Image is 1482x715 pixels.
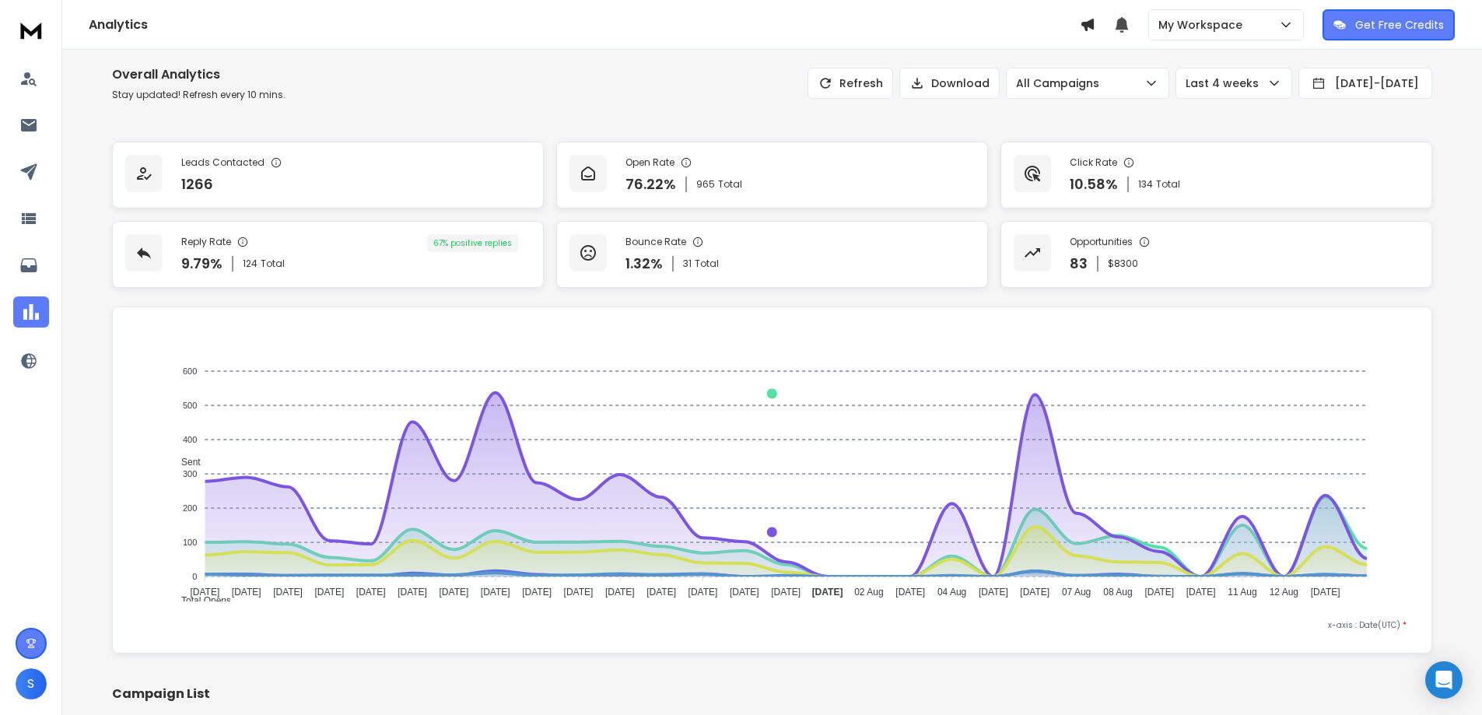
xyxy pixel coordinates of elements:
[190,587,219,598] tspan: [DATE]
[232,587,261,598] tspan: [DATE]
[625,236,686,248] p: Bounce Rate
[183,435,197,444] tspan: 400
[1298,68,1432,99] button: [DATE]-[DATE]
[625,173,676,195] p: 76.22 %
[192,572,197,581] tspan: 0
[1228,587,1256,598] tspan: 11 Aug
[839,75,883,91] p: Refresh
[899,68,1000,99] button: Download
[1070,156,1117,169] p: Click Rate
[696,178,715,191] span: 965
[1145,587,1175,598] tspan: [DATE]
[1186,587,1216,598] tspan: [DATE]
[730,587,759,598] tspan: [DATE]
[1070,173,1118,195] p: 10.58 %
[439,587,468,598] tspan: [DATE]
[170,595,231,606] span: Total Opens
[1070,253,1088,275] p: 83
[1158,17,1249,33] p: My Workspace
[1020,587,1049,598] tspan: [DATE]
[1016,75,1105,91] p: All Campaigns
[646,587,676,598] tspan: [DATE]
[112,685,1432,703] h2: Campaign List
[16,668,47,699] button: S
[695,258,719,270] span: Total
[181,156,265,169] p: Leads Contacted
[183,469,197,478] tspan: 300
[1070,236,1133,248] p: Opportunities
[1000,221,1432,288] a: Opportunities83$8300
[563,587,593,598] tspan: [DATE]
[718,178,742,191] span: Total
[854,587,883,598] tspan: 02 Aug
[112,142,544,209] a: Leads Contacted1266
[481,587,510,598] tspan: [DATE]
[625,253,663,275] p: 1.32 %
[605,587,635,598] tspan: [DATE]
[1355,17,1444,33] p: Get Free Credits
[771,587,801,598] tspan: [DATE]
[1270,587,1298,598] tspan: 12 Aug
[112,221,544,288] a: Reply Rate9.79%124Total67% positive replies
[427,234,518,252] div: 67 % positive replies
[181,173,213,195] p: 1266
[273,587,303,598] tspan: [DATE]
[1425,661,1463,699] div: Open Intercom Messenger
[1108,258,1138,270] p: $ 8300
[1323,9,1455,40] button: Get Free Credits
[1138,178,1153,191] span: 134
[181,236,231,248] p: Reply Rate
[112,89,286,101] p: Stay updated! Refresh every 10 mins.
[243,258,258,270] span: 124
[183,366,197,376] tspan: 600
[688,587,718,598] tspan: [DATE]
[556,221,988,288] a: Bounce Rate1.32%31Total
[808,68,893,99] button: Refresh
[979,587,1008,598] tspan: [DATE]
[89,16,1080,34] h1: Analytics
[522,587,552,598] tspan: [DATE]
[812,587,843,598] tspan: [DATE]
[625,156,674,169] p: Open Rate
[170,457,201,468] span: Sent
[181,253,222,275] p: 9.79 %
[183,503,197,513] tspan: 200
[16,16,47,44] img: logo
[1062,587,1091,598] tspan: 07 Aug
[183,538,197,547] tspan: 100
[356,587,386,598] tspan: [DATE]
[314,587,344,598] tspan: [DATE]
[556,142,988,209] a: Open Rate76.22%965Total
[1186,75,1265,91] p: Last 4 weeks
[398,587,427,598] tspan: [DATE]
[261,258,285,270] span: Total
[1000,142,1432,209] a: Click Rate10.58%134Total
[895,587,925,598] tspan: [DATE]
[931,75,990,91] p: Download
[112,65,286,84] h1: Overall Analytics
[183,401,197,410] tspan: 500
[683,258,692,270] span: 31
[1103,587,1132,598] tspan: 08 Aug
[1311,587,1340,598] tspan: [DATE]
[937,587,966,598] tspan: 04 Aug
[1156,178,1180,191] span: Total
[138,619,1407,631] p: x-axis : Date(UTC)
